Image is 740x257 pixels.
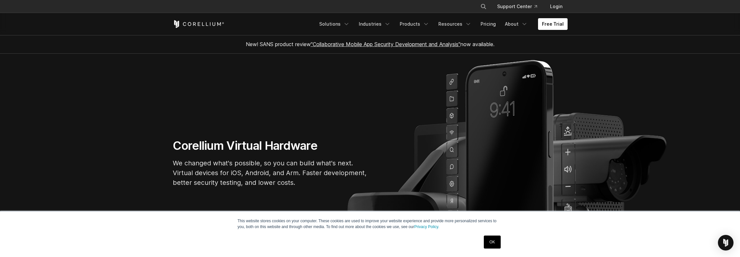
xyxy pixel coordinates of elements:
div: Open Intercom Messenger [718,235,734,251]
a: Support Center [492,1,542,12]
a: Pricing [477,18,500,30]
div: Navigation Menu [315,18,568,30]
a: OK [484,236,500,249]
a: Industries [355,18,395,30]
a: Login [545,1,568,12]
a: About [501,18,532,30]
button: Search [478,1,489,12]
a: Privacy Policy. [414,225,439,229]
a: Resources [434,18,475,30]
h1: Corellium Virtual Hardware [173,138,368,153]
a: Corellium Home [173,20,224,28]
p: We changed what's possible, so you can build what's next. Virtual devices for iOS, Android, and A... [173,158,368,187]
a: Solutions [315,18,354,30]
p: This website stores cookies on your computer. These cookies are used to improve your website expe... [238,218,503,230]
a: Free Trial [538,18,568,30]
div: Navigation Menu [472,1,568,12]
a: Products [396,18,433,30]
span: New! SANS product review now available. [246,41,495,47]
a: "Collaborative Mobile App Security Development and Analysis" [311,41,460,47]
